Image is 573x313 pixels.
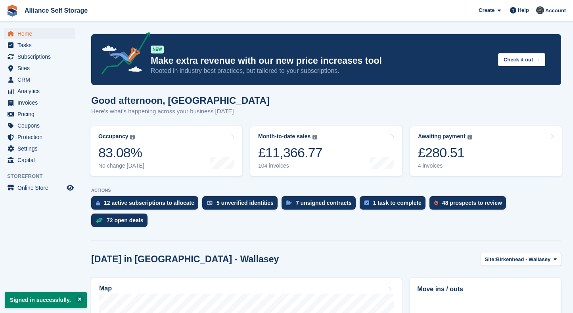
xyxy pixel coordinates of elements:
div: 72 open deals [107,217,144,223]
a: 72 open deals [91,214,151,231]
a: menu [4,63,75,74]
button: Check it out → [498,53,545,66]
span: CRM [17,74,65,85]
div: 104 invoices [258,162,322,169]
a: 1 task to complete [360,196,429,214]
span: Invoices [17,97,65,108]
span: Account [545,7,566,15]
a: menu [4,132,75,143]
img: active_subscription_to_allocate_icon-d502201f5373d7db506a760aba3b589e785aa758c864c3986d89f69b8ff3... [96,200,100,206]
a: Occupancy 83.08% No change [DATE] [90,126,242,176]
a: 7 unsigned contracts [282,196,360,214]
a: 12 active subscriptions to allocate [91,196,202,214]
span: Capital [17,155,65,166]
span: Analytics [17,86,65,97]
a: menu [4,40,75,51]
div: Awaiting payment [418,133,466,140]
a: menu [4,51,75,62]
div: £280.51 [418,145,472,161]
img: prospect-51fa495bee0391a8d652442698ab0144808aea92771e9ea1ae160a38d050c398.svg [434,200,438,205]
a: menu [4,74,75,85]
img: contract_signature_icon-13c848040528278c33f63329250d36e43548de30e8caae1d1a13099fd9432cc5.svg [286,200,292,205]
span: Settings [17,143,65,154]
p: Make extra revenue with our new price increases tool [151,55,492,67]
a: Month-to-date sales £11,366.77 104 invoices [250,126,402,176]
a: Preview store [65,183,75,193]
a: menu [4,182,75,193]
span: Sites [17,63,65,74]
span: Subscriptions [17,51,65,62]
span: Site: [485,256,496,263]
img: deal-1b604bf984904fb50ccaf53a9ad4b4a5d6e5aea283cecdc64d6e3604feb123c2.svg [96,218,103,223]
h2: [DATE] in [GEOGRAPHIC_DATA] - Wallasey [91,254,279,265]
div: NEW [151,46,164,53]
a: menu [4,97,75,108]
img: icon-info-grey-7440780725fd019a000dd9b08b2336e03edf1995a4989e88bcd33f0948082b44.svg [130,135,135,139]
div: Occupancy [98,133,128,140]
img: icon-info-grey-7440780725fd019a000dd9b08b2336e03edf1995a4989e88bcd33f0948082b44.svg [468,135,472,139]
a: menu [4,28,75,39]
div: £11,366.77 [258,145,322,161]
p: Signed in successfully. [5,292,87,308]
span: Coupons [17,120,65,131]
div: 83.08% [98,145,144,161]
div: 48 prospects to review [442,200,502,206]
span: Protection [17,132,65,143]
h2: Map [99,285,112,292]
span: Birkenhead - Wallasey [496,256,551,263]
p: Rooted in industry best practices, but tailored to your subscriptions. [151,67,492,75]
span: Tasks [17,40,65,51]
a: menu [4,155,75,166]
div: 12 active subscriptions to allocate [104,200,194,206]
span: Online Store [17,182,65,193]
img: Romilly Norton [536,6,544,14]
a: 5 unverified identities [202,196,282,214]
p: Here's what's happening across your business [DATE] [91,107,270,116]
span: Help [518,6,529,14]
a: menu [4,109,75,120]
a: menu [4,143,75,154]
img: verify_identity-adf6edd0f0f0b5bbfe63781bf79b02c33cf7c696d77639b501bdc392416b5a36.svg [207,200,213,205]
a: menu [4,86,75,97]
div: 1 task to complete [373,200,422,206]
span: Pricing [17,109,65,120]
h2: Move ins / outs [417,284,554,294]
div: 7 unsigned contracts [296,200,352,206]
div: 4 invoices [418,162,472,169]
h1: Good afternoon, [GEOGRAPHIC_DATA] [91,95,270,106]
a: menu [4,120,75,131]
a: 48 prospects to review [429,196,510,214]
span: Home [17,28,65,39]
div: No change [DATE] [98,162,144,169]
span: Create [479,6,494,14]
a: Awaiting payment £280.51 4 invoices [410,126,562,176]
img: icon-info-grey-7440780725fd019a000dd9b08b2336e03edf1995a4989e88bcd33f0948082b44.svg [312,135,317,139]
div: Month-to-date sales [258,133,310,140]
img: stora-icon-8386f47178a22dfd0bd8f6a31ec36ba5ce8667c1dd55bd0f319d3a0aa187defe.svg [6,5,18,17]
span: Storefront [7,172,79,180]
div: 5 unverified identities [217,200,274,206]
img: task-75834270c22a3079a89374b754ae025e5fb1db73e45f91037f5363f120a921f8.svg [364,200,369,205]
button: Site: Birkenhead - Wallasey [481,253,561,266]
a: Alliance Self Storage [21,4,91,17]
img: price-adjustments-announcement-icon-8257ccfd72463d97f412b2fc003d46551f7dbcb40ab6d574587a9cd5c0d94... [95,32,150,77]
p: ACTIONS [91,188,561,193]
